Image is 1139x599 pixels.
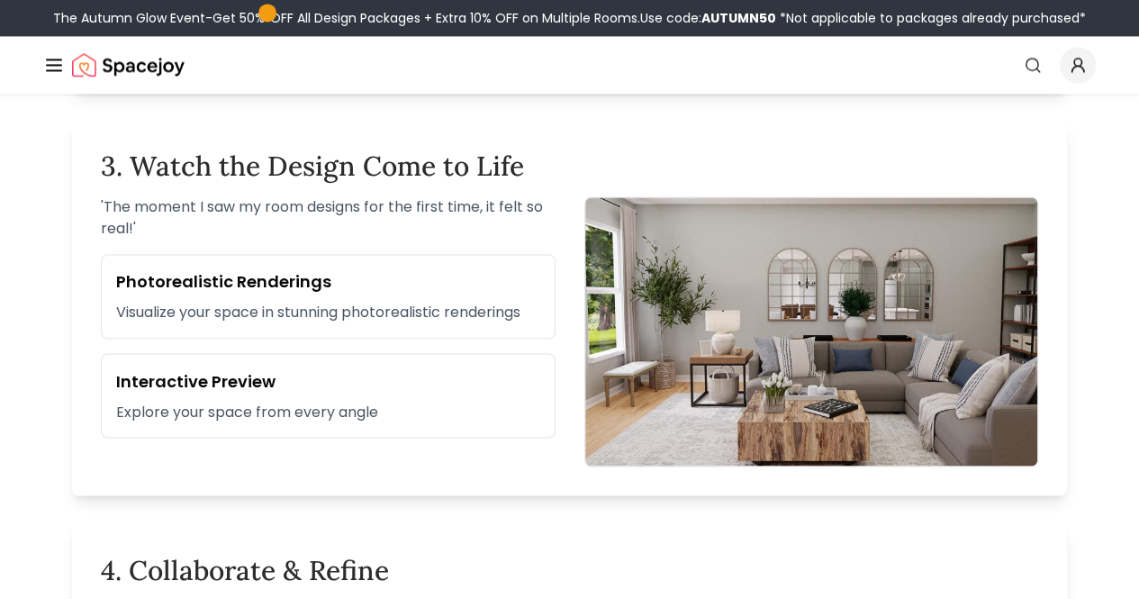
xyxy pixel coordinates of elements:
[43,36,1096,94] nav: Global
[701,9,776,27] b: AUTUMN50
[116,302,540,323] p: Visualize your space in stunning photorealistic renderings
[53,9,1086,27] div: The Autumn Glow Event-Get 50% OFF All Design Packages + Extra 10% OFF on Multiple Rooms.
[72,47,185,83] a: Spacejoy
[72,47,185,83] img: Spacejoy Logo
[116,269,540,295] h3: Photorealistic Renderings
[776,9,1086,27] span: *Not applicable to packages already purchased*
[116,368,540,394] h3: Interactive Preview
[116,401,540,422] p: Explore your space from every angle
[101,553,1038,585] h2: 4. Collaborate & Refine
[640,9,776,27] span: Use code:
[101,196,556,240] p: ' The moment I saw my room designs for the first time, it felt so real! '
[101,150,1038,182] h2: 3. Watch the Design Come to Life
[584,196,1039,467] img: Photorealisitc designs by Spacejoy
